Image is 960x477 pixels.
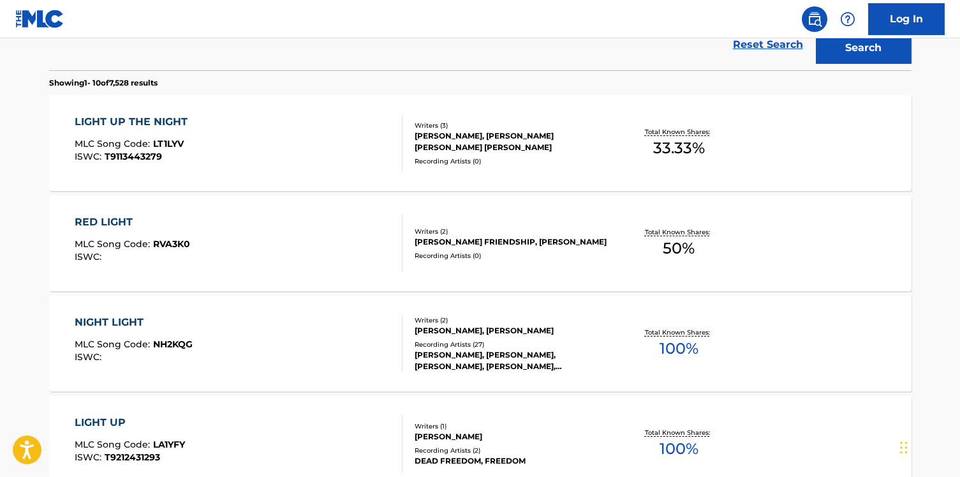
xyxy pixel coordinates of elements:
p: Total Known Shares: [645,328,713,337]
span: T9113443279 [105,151,162,162]
p: Total Known Shares: [645,127,713,137]
a: Reset Search [727,31,809,59]
div: LIGHT UP THE NIGHT [75,114,194,130]
a: NIGHT LIGHTMLC Song Code:NH2KQGISWC:Writers (2)[PERSON_NAME], [PERSON_NAME]Recording Artists (27)... [49,296,912,391]
span: LT1LYV [153,138,184,149]
div: Recording Artists ( 0 ) [415,251,607,261]
a: LIGHT UP THE NIGHTMLC Song Code:LT1LYVISWC:T9113443279Writers (3)[PERSON_NAME], [PERSON_NAME] [PE... [49,95,912,191]
span: 100 % [660,437,698,460]
div: DEAD FREEDOM, FREEDOM [415,455,607,467]
div: Recording Artists ( 0 ) [415,156,607,166]
a: Public Search [802,6,827,32]
span: MLC Song Code : [75,138,153,149]
img: search [807,11,822,27]
p: Total Known Shares: [645,227,713,237]
div: NIGHT LIGHT [75,315,193,330]
span: T9212431293 [105,451,160,463]
span: ISWC : [75,351,105,363]
span: MLC Song Code : [75,338,153,350]
div: [PERSON_NAME] FRIENDSHIP, [PERSON_NAME] [415,236,607,248]
div: Writers ( 2 ) [415,315,607,325]
img: MLC Logo [15,10,64,28]
span: ISWC : [75,151,105,162]
div: RED LIGHT [75,215,190,230]
div: Recording Artists ( 2 ) [415,446,607,455]
p: Total Known Shares: [645,428,713,437]
span: 100 % [660,337,698,360]
iframe: Chat Widget [896,416,960,477]
div: Widget chat [896,416,960,477]
div: Writers ( 1 ) [415,421,607,431]
img: help [840,11,855,27]
div: Writers ( 2 ) [415,227,607,236]
a: RED LIGHTMLC Song Code:RVA3K0ISWC:Writers (2)[PERSON_NAME] FRIENDSHIP, [PERSON_NAME]Recording Art... [49,195,912,291]
span: MLC Song Code : [75,238,153,250]
div: LIGHT UP [75,415,185,430]
a: Log In [868,3,945,35]
span: LA1YFY [153,439,185,450]
div: Writers ( 3 ) [415,121,607,130]
div: Recording Artists ( 27 ) [415,340,607,349]
div: [PERSON_NAME], [PERSON_NAME] [415,325,607,337]
div: Help [835,6,860,32]
span: MLC Song Code : [75,439,153,450]
span: ISWC : [75,251,105,262]
div: [PERSON_NAME] [415,431,607,443]
div: Trascina [900,428,908,467]
span: NH2KQG [153,338,193,350]
span: RVA3K0 [153,238,190,250]
div: [PERSON_NAME], [PERSON_NAME] [PERSON_NAME] [PERSON_NAME] [415,130,607,153]
span: ISWC : [75,451,105,463]
span: 50 % [663,237,695,260]
p: Showing 1 - 10 of 7,528 results [49,77,158,89]
span: 33.33 % [653,137,705,160]
div: [PERSON_NAME], [PERSON_NAME], [PERSON_NAME], [PERSON_NAME], [PERSON_NAME] [415,349,607,372]
button: Search [816,32,912,64]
